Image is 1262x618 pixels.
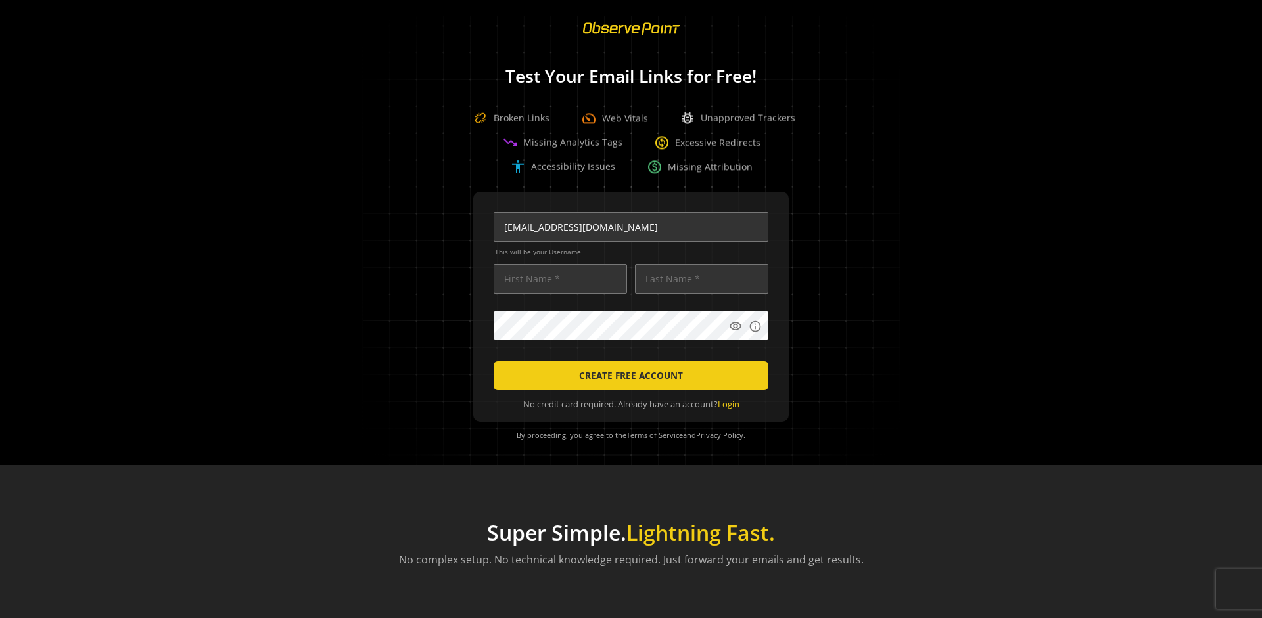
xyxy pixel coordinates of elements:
span: This will be your Username [495,247,768,256]
div: No credit card required. Already have an account? [494,398,768,410]
a: ObservePoint Homepage [574,30,688,43]
div: Unapproved Trackers [680,110,795,126]
p: No complex setup. No technical knowledge required. Just forward your emails and get results. [399,552,864,567]
span: speed [581,110,597,126]
input: Email Address (name@work-email.com) * [494,212,768,242]
button: CREATE FREE ACCOUNT [494,361,768,390]
h1: Test Your Email Links for Free! [342,67,920,86]
a: Privacy Policy [696,430,743,440]
div: Missing Attribution [647,159,753,175]
div: Web Vitals [581,110,648,126]
span: trending_down [502,135,518,150]
span: Lightning Fast. [626,518,775,546]
input: First Name * [494,264,627,294]
div: Broken Links [467,105,549,131]
div: Missing Analytics Tags [502,135,622,150]
span: CREATE FREE ACCOUNT [579,364,683,387]
div: By proceeding, you agree to the and . [490,422,772,449]
img: Broken Link [467,105,494,131]
span: bug_report [680,110,695,126]
div: Accessibility Issues [510,159,615,175]
div: Excessive Redirects [654,135,760,150]
span: accessibility [510,159,526,175]
a: Terms of Service [626,430,683,440]
mat-icon: info [749,320,762,333]
a: Login [718,398,739,410]
input: Last Name * [635,264,768,294]
span: change_circle [654,135,670,150]
span: paid [647,159,663,175]
mat-icon: visibility [729,320,742,333]
h1: Super Simple. [399,520,864,545]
